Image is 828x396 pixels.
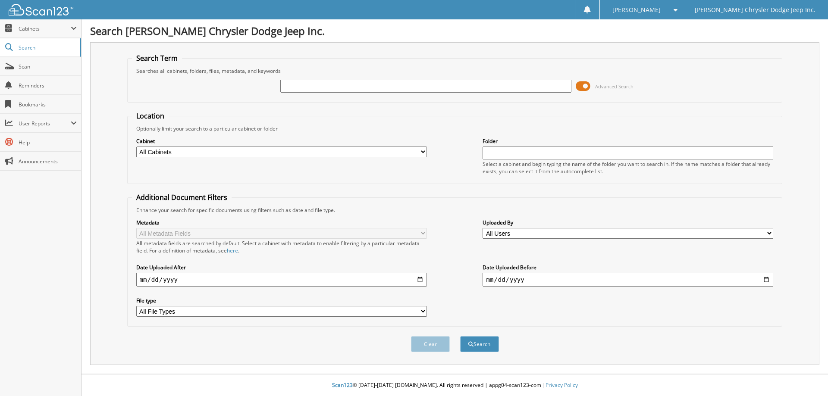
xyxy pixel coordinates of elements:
img: scan123-logo-white.svg [9,4,73,16]
a: here [227,247,238,254]
span: Bookmarks [19,101,77,108]
span: Scan [19,63,77,70]
span: Cabinets [19,25,71,32]
a: Privacy Policy [546,381,578,389]
span: [PERSON_NAME] Chrysler Dodge Jeep Inc. [695,7,815,12]
input: start [136,273,427,287]
label: Date Uploaded Before [483,264,773,271]
span: Reminders [19,82,77,89]
legend: Search Term [132,53,182,63]
span: Search [19,44,75,51]
span: [PERSON_NAME] [612,7,661,12]
div: Searches all cabinets, folders, files, metadata, and keywords [132,67,778,75]
input: end [483,273,773,287]
span: User Reports [19,120,71,127]
label: File type [136,297,427,304]
div: © [DATE]-[DATE] [DOMAIN_NAME]. All rights reserved | appg04-scan123-com | [82,375,828,396]
span: Help [19,139,77,146]
div: Optionally limit your search to a particular cabinet or folder [132,125,778,132]
label: Folder [483,137,773,145]
button: Search [460,336,499,352]
span: Announcements [19,158,77,165]
h1: Search [PERSON_NAME] Chrysler Dodge Jeep Inc. [90,24,819,38]
label: Uploaded By [483,219,773,226]
label: Cabinet [136,137,427,145]
div: Select a cabinet and begin typing the name of the folder you want to search in. If the name match... [483,160,773,175]
label: Metadata [136,219,427,226]
label: Date Uploaded After [136,264,427,271]
span: Scan123 [332,381,353,389]
legend: Additional Document Filters [132,193,232,202]
div: Enhance your search for specific documents using filters such as date and file type. [132,206,778,214]
button: Clear [411,336,450,352]
legend: Location [132,111,169,121]
span: Advanced Search [595,83,634,90]
div: All metadata fields are searched by default. Select a cabinet with metadata to enable filtering b... [136,240,427,254]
